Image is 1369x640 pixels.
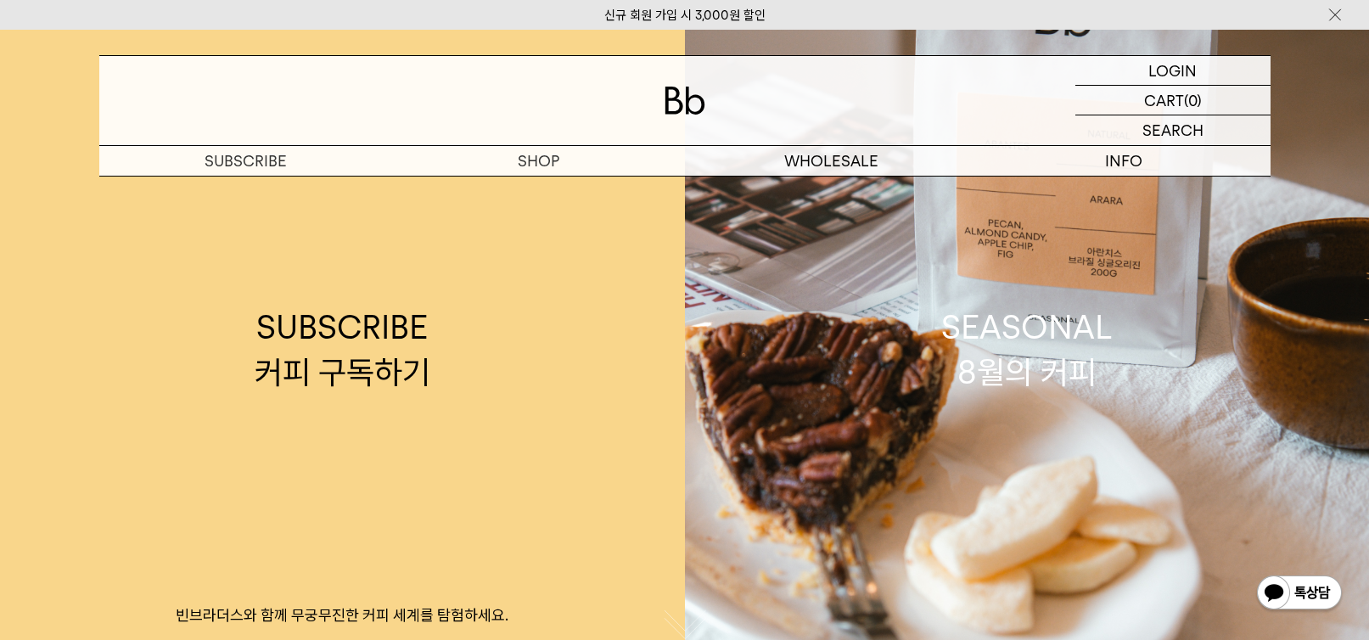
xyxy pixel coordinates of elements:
[1148,56,1197,85] p: LOGIN
[1144,86,1184,115] p: CART
[1142,115,1203,145] p: SEARCH
[1075,56,1271,86] a: LOGIN
[392,146,685,176] a: SHOP
[604,8,766,23] a: 신규 회원 가입 시 3,000원 할인
[99,146,392,176] a: SUBSCRIBE
[941,305,1113,395] div: SEASONAL 8월의 커피
[1075,86,1271,115] a: CART (0)
[665,87,705,115] img: 로고
[255,305,430,395] div: SUBSCRIBE 커피 구독하기
[1255,574,1344,615] img: 카카오톡 채널 1:1 채팅 버튼
[978,146,1271,176] p: INFO
[1184,86,1202,115] p: (0)
[685,146,978,176] p: WHOLESALE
